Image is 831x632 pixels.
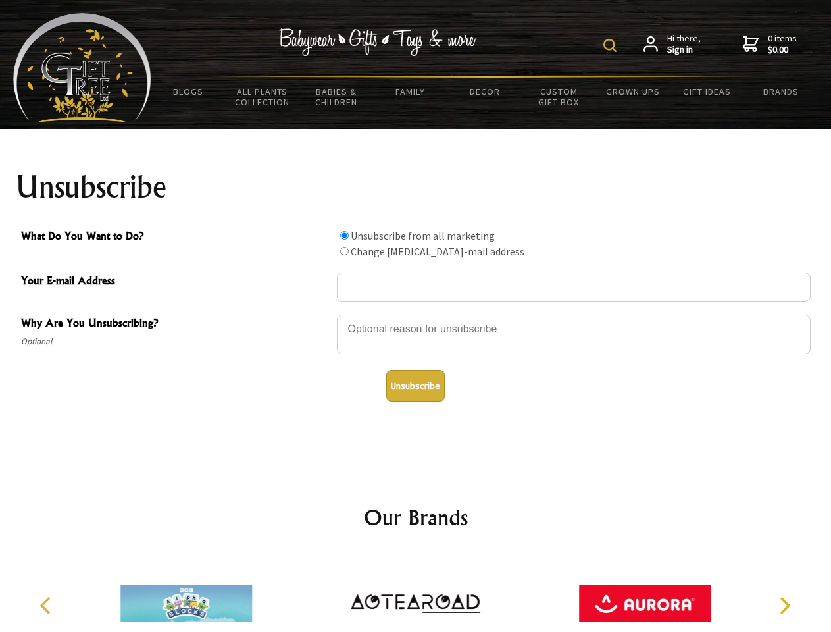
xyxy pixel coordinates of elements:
a: Babies & Children [299,78,374,116]
span: 0 items [768,32,797,56]
h2: Our Brands [26,502,805,533]
input: What Do You Want to Do? [340,247,349,255]
strong: $0.00 [768,44,797,56]
a: Decor [447,78,522,105]
a: All Plants Collection [226,78,300,116]
input: Your E-mail Address [337,273,811,302]
strong: Sign in [667,44,701,56]
span: Your E-mail Address [21,273,330,292]
label: Change [MEDICAL_DATA]-mail address [351,245,524,258]
a: Gift Ideas [670,78,744,105]
a: Family [374,78,448,105]
a: 0 items$0.00 [743,33,797,56]
span: Hi there, [667,33,701,56]
h1: Unsubscribe [16,171,816,203]
a: Custom Gift Box [522,78,596,116]
img: Babyware - Gifts - Toys and more... [13,13,151,122]
button: Unsubscribe [386,370,445,402]
a: Brands [744,78,818,105]
a: BLOGS [151,78,226,105]
img: Babywear - Gifts - Toys & more [279,28,476,56]
button: Previous [33,591,62,620]
span: Why Are You Unsubscribing? [21,315,330,334]
img: product search [603,39,617,52]
span: What Do You Want to Do? [21,228,330,247]
textarea: Why Are You Unsubscribing? [337,315,811,354]
span: Optional [21,334,330,350]
input: What Do You Want to Do? [340,231,349,240]
a: Hi there,Sign in [643,33,701,56]
label: Unsubscribe from all marketing [351,229,495,242]
button: Next [770,591,799,620]
a: Grown Ups [595,78,670,105]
